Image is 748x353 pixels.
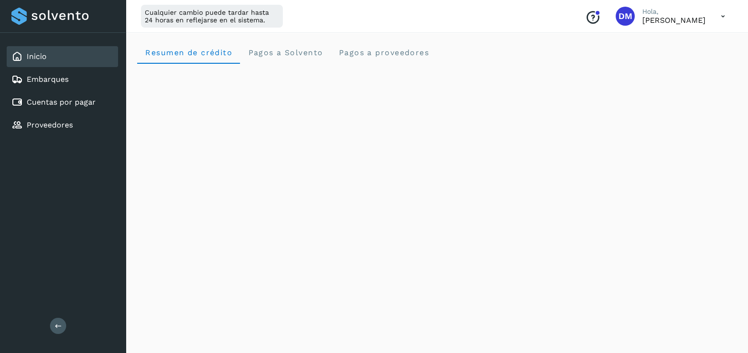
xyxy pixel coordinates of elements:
a: Inicio [27,52,47,61]
a: Embarques [27,75,69,84]
a: Proveedores [27,120,73,129]
span: Pagos a proveedores [338,48,429,57]
span: Resumen de crédito [145,48,232,57]
div: Inicio [7,46,118,67]
span: Pagos a Solvento [248,48,323,57]
div: Proveedores [7,115,118,136]
a: Cuentas por pagar [27,98,96,107]
div: Embarques [7,69,118,90]
p: Diego Muriel Perez [642,16,706,25]
div: Cualquier cambio puede tardar hasta 24 horas en reflejarse en el sistema. [141,5,283,28]
div: Cuentas por pagar [7,92,118,113]
p: Hola, [642,8,706,16]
